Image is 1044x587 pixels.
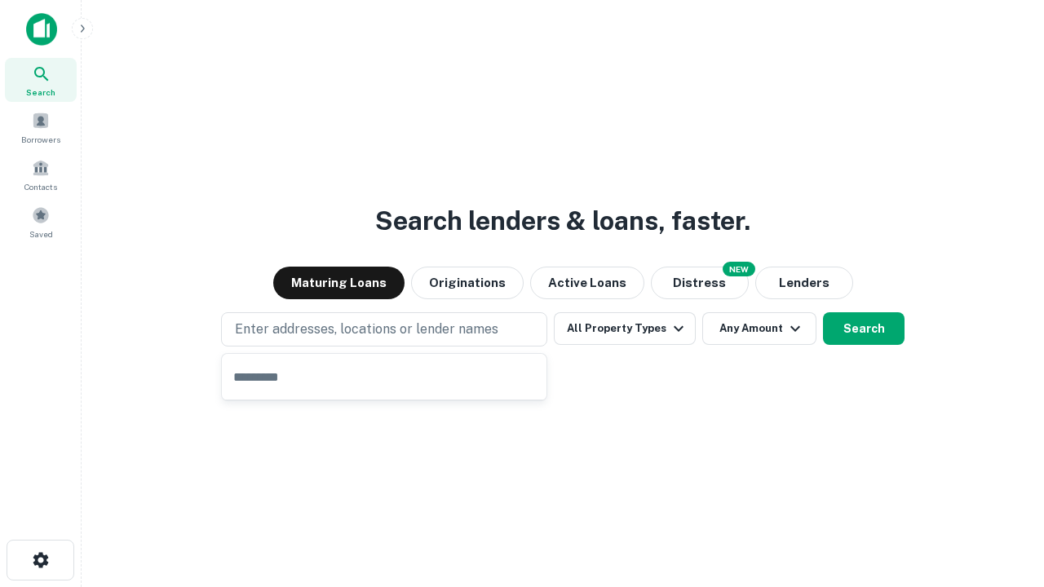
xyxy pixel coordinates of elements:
button: Maturing Loans [273,267,405,299]
button: Search distressed loans with lien and other non-mortgage details. [651,267,749,299]
a: Contacts [5,152,77,196]
iframe: Chat Widget [962,457,1044,535]
button: Originations [411,267,524,299]
a: Search [5,58,77,102]
button: Enter addresses, locations or lender names [221,312,547,346]
button: Search [823,312,905,345]
h3: Search lenders & loans, faster. [375,201,750,241]
span: Search [26,86,55,99]
span: Saved [29,227,53,241]
a: Borrowers [5,105,77,149]
button: Lenders [755,267,853,299]
button: Any Amount [702,312,816,345]
div: NEW [723,262,755,276]
button: Active Loans [530,267,644,299]
p: Enter addresses, locations or lender names [235,320,498,339]
a: Saved [5,200,77,244]
span: Borrowers [21,133,60,146]
button: All Property Types [554,312,696,345]
img: capitalize-icon.png [26,13,57,46]
span: Contacts [24,180,57,193]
